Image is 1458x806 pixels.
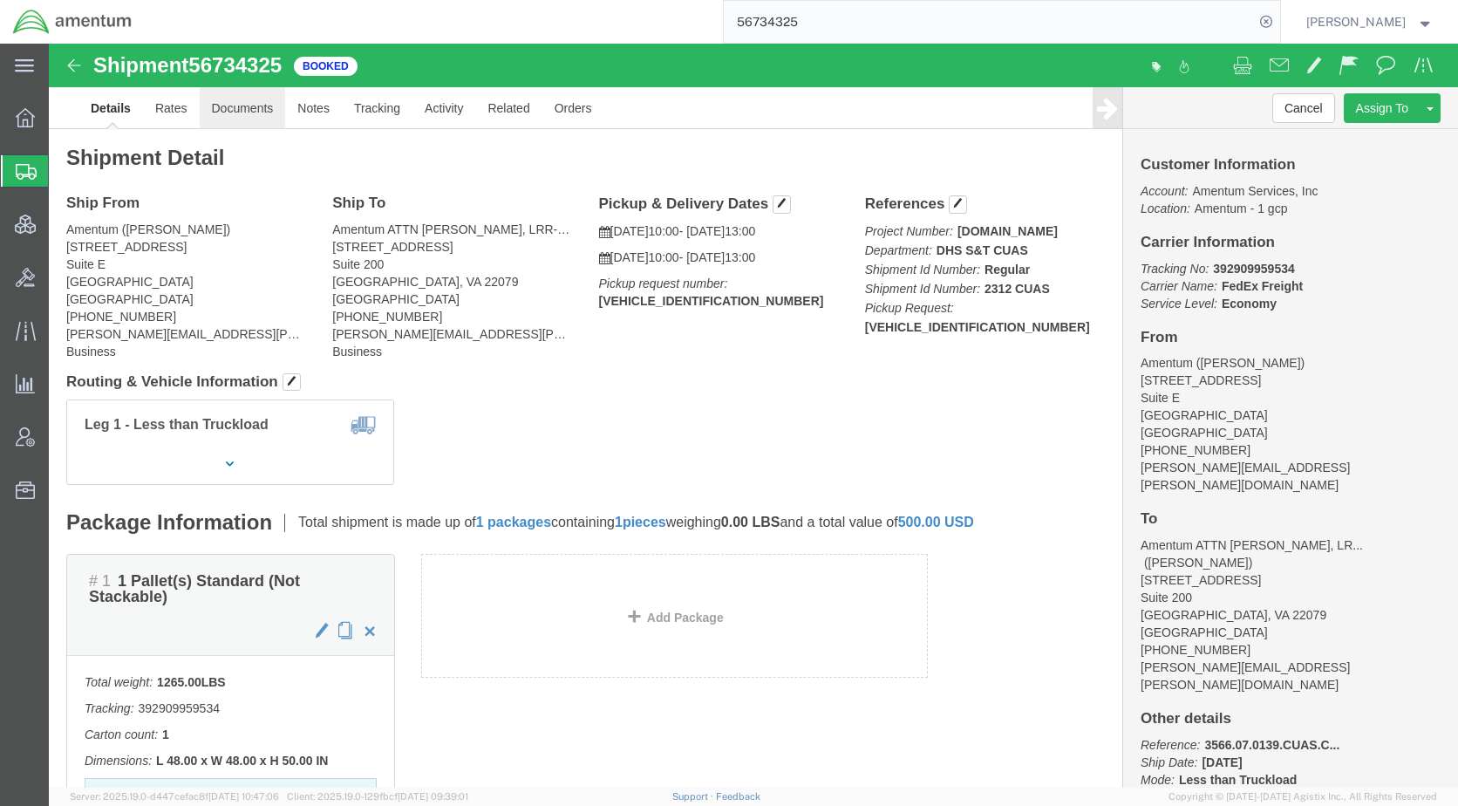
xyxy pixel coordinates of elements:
[12,9,133,35] img: logo
[1168,789,1437,804] span: Copyright © [DATE]-[DATE] Agistix Inc., All Rights Reserved
[724,1,1254,43] input: Search for shipment number, reference number
[287,791,468,802] span: Client: 2025.19.0-129fbcf
[398,791,468,802] span: [DATE] 09:39:01
[1305,11,1434,32] button: [PERSON_NAME]
[716,791,760,802] a: Feedback
[49,44,1458,788] iframe: FS Legacy Container
[70,791,279,802] span: Server: 2025.19.0-d447cefac8f
[208,791,279,802] span: [DATE] 10:47:06
[1306,12,1406,31] span: Kent Gilman
[672,791,716,802] a: Support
